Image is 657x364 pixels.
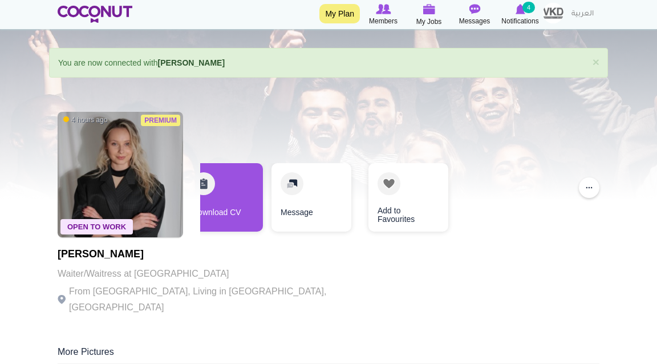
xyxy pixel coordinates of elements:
small: 4 [522,2,535,13]
a: My Plan [319,4,360,23]
a: My Jobs My Jobs [406,3,452,27]
p: From [GEOGRAPHIC_DATA], Living in [GEOGRAPHIC_DATA], [GEOGRAPHIC_DATA] [58,284,371,316]
div: You are now connected with [49,48,608,78]
button: ... [579,177,599,198]
div: 1 / 3 [183,163,263,237]
p: Waiter/Waitress at [GEOGRAPHIC_DATA] [58,266,371,282]
a: Browse Members Members [360,3,406,27]
a: Notifications Notifications 4 [497,3,543,27]
div: 3 / 3 [360,163,440,237]
img: Home [58,6,132,23]
img: Browse Members [376,4,391,14]
span: Messages [459,15,490,27]
span: My Jobs [416,16,442,27]
span: 4 hours ago [63,115,107,125]
div: More Pictures [58,346,599,364]
span: Open To Work [60,219,133,234]
span: Premium [141,115,180,126]
div: 2 / 3 [271,163,351,237]
a: Download CV [183,163,263,232]
a: العربية [566,3,599,26]
a: Messages Messages [452,3,497,27]
a: Message [271,163,351,232]
img: Messages [469,4,480,14]
a: × [593,56,599,68]
a: [PERSON_NAME] [158,58,225,67]
a: Add to Favourites [368,163,448,232]
span: Members [369,15,398,27]
h1: [PERSON_NAME] [58,249,371,260]
img: Notifications [516,4,525,14]
img: My Jobs [423,4,435,14]
span: Notifications [501,15,538,27]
